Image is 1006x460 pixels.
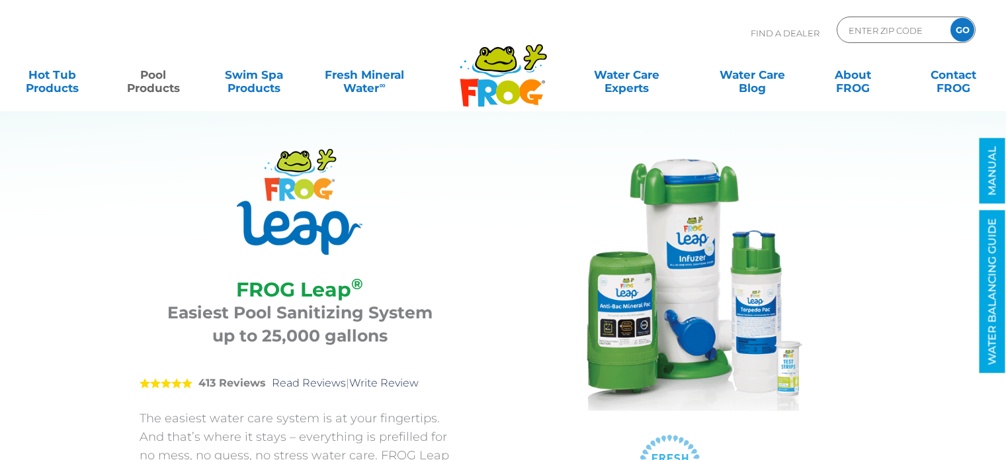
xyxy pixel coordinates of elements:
[114,62,192,88] a: PoolProducts
[980,210,1005,373] a: WATER BALANCING GUIDE
[563,62,691,88] a: Water CareExperts
[915,62,993,88] a: ContactFROG
[237,149,362,255] img: Product Logo
[351,275,363,293] sup: ®
[156,278,444,301] h2: FROG Leap
[349,377,419,389] a: Write Review
[452,26,554,107] img: Frog Products Logo
[140,357,460,409] div: |
[751,17,819,50] p: Find A Dealer
[272,377,346,389] a: Read Reviews
[950,18,974,42] input: GO
[140,378,192,389] span: 5
[198,377,266,389] strong: 413 Reviews
[315,62,413,88] a: Fresh MineralWater∞
[156,301,444,347] h3: Easiest Pool Sanitizing System up to 25,000 gallons
[814,62,892,88] a: AboutFROG
[980,138,1005,204] a: MANUAL
[215,62,293,88] a: Swim SpaProducts
[379,80,385,90] sup: ∞
[713,62,791,88] a: Water CareBlog
[13,62,91,88] a: Hot TubProducts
